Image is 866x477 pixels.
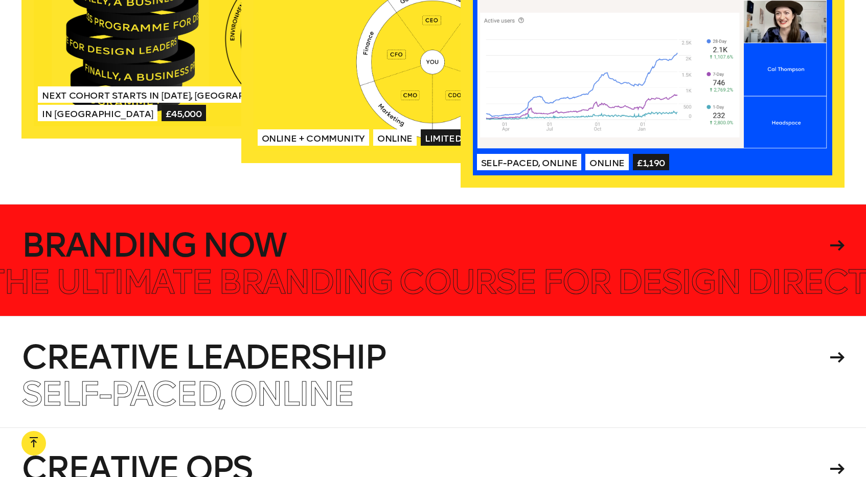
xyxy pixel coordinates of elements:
span: £45,000 [162,105,206,121]
span: Limited-time price: £2,100 [421,129,556,146]
h4: Branding Now [21,229,826,262]
span: Self-paced, Online [477,154,582,170]
span: Online [585,154,629,170]
h4: Creative Leadership [21,341,826,374]
span: £1,190 [633,154,669,170]
span: Next Cohort Starts in [DATE], [GEOGRAPHIC_DATA] & [US_STATE] [38,86,359,103]
span: Self-paced, Online [21,374,353,414]
span: Online [373,129,417,146]
span: In [GEOGRAPHIC_DATA] [38,105,157,121]
span: Online + Community [258,129,370,146]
